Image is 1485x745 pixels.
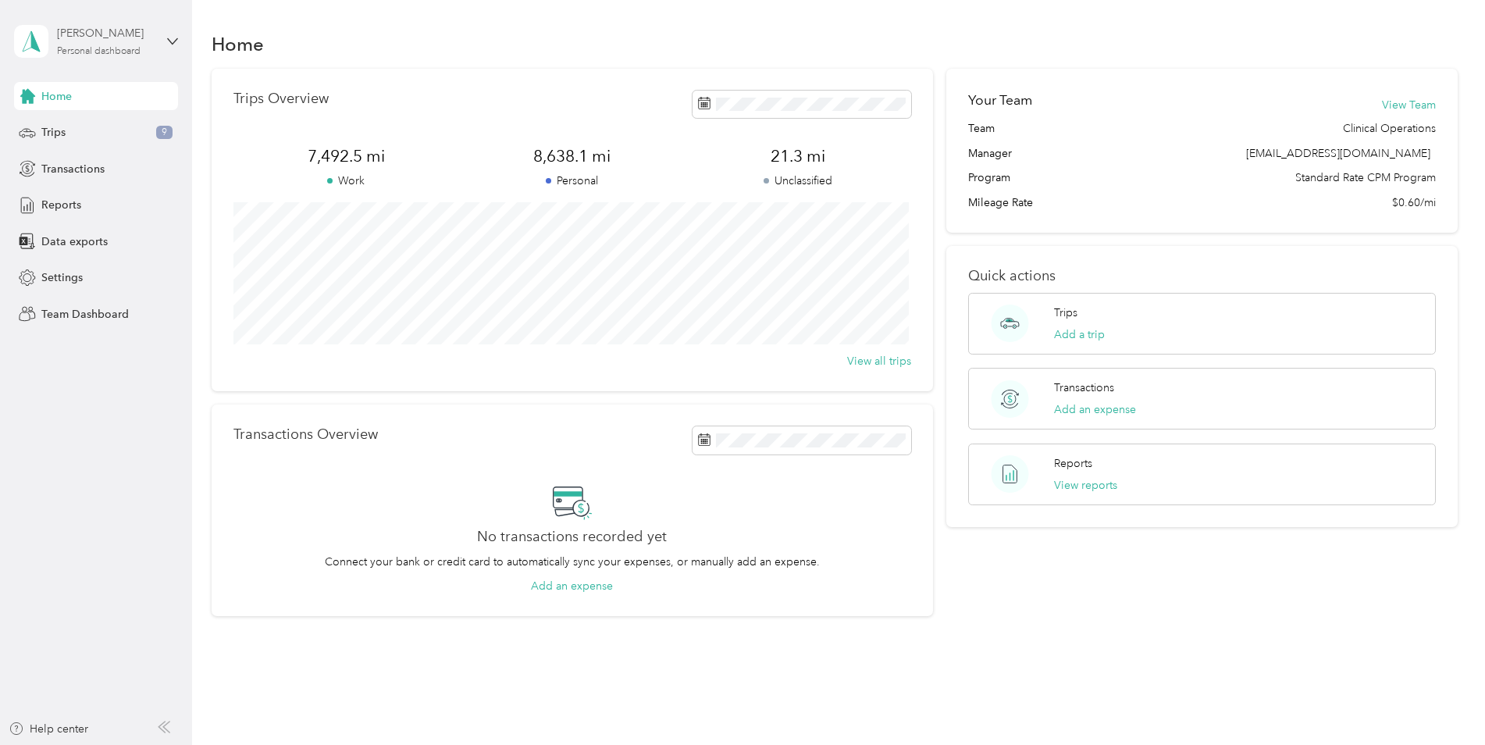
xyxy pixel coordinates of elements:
[1392,194,1436,211] span: $0.60/mi
[1246,147,1430,160] span: [EMAIL_ADDRESS][DOMAIN_NAME]
[41,306,129,323] span: Team Dashboard
[686,173,911,189] p: Unclassified
[57,47,141,56] div: Personal dashboard
[41,88,72,105] span: Home
[1054,477,1117,494] button: View reports
[686,145,911,167] span: 21.3 mi
[968,268,1436,284] p: Quick actions
[1295,169,1436,186] span: Standard Rate CPM Program
[1343,120,1436,137] span: Clinical Operations
[233,173,459,189] p: Work
[41,197,81,213] span: Reports
[459,173,685,189] p: Personal
[968,91,1032,110] h2: Your Team
[477,529,667,545] h2: No transactions recorded yet
[1054,455,1092,472] p: Reports
[41,124,66,141] span: Trips
[1382,97,1436,113] button: View Team
[41,269,83,286] span: Settings
[9,721,88,737] button: Help center
[1054,380,1114,396] p: Transactions
[57,25,155,41] div: [PERSON_NAME]
[41,233,108,250] span: Data exports
[233,91,329,107] p: Trips Overview
[212,36,264,52] h1: Home
[531,578,613,594] button: Add an expense
[968,120,995,137] span: Team
[233,145,459,167] span: 7,492.5 mi
[968,194,1033,211] span: Mileage Rate
[459,145,685,167] span: 8,638.1 mi
[1054,305,1077,321] p: Trips
[968,169,1010,186] span: Program
[1054,401,1136,418] button: Add an expense
[233,426,378,443] p: Transactions Overview
[41,161,105,177] span: Transactions
[968,145,1012,162] span: Manager
[325,554,820,570] p: Connect your bank or credit card to automatically sync your expenses, or manually add an expense.
[1398,658,1485,745] iframe: Everlance-gr Chat Button Frame
[847,353,911,369] button: View all trips
[156,126,173,140] span: 9
[1054,326,1105,343] button: Add a trip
